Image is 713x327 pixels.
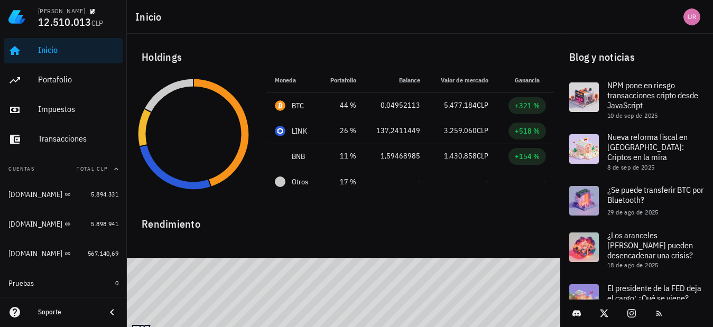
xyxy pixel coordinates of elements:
div: [DOMAIN_NAME] [8,249,62,258]
div: LINK-icon [275,126,285,136]
th: Balance [365,68,429,93]
span: 10 de sep de 2025 [607,111,658,119]
div: 0,04952113 [373,100,420,111]
a: NPM pone en riesgo transacciones cripto desde JavaScript 10 de sep de 2025 [561,74,713,126]
span: CLP [477,151,488,161]
div: Impuestos [38,104,118,114]
span: Nueva reforma fiscal en [GEOGRAPHIC_DATA]: Criptos en la mira [607,132,688,162]
a: Inicio [4,38,123,63]
span: 5.477.184 [444,100,477,110]
div: 11 % [328,151,356,162]
div: BNB [292,151,305,162]
div: [DOMAIN_NAME] [8,190,62,199]
div: Rendimiento [133,207,554,232]
div: Inicio [38,45,118,55]
span: ¿Los aranceles [PERSON_NAME] pueden desencadenar una crisis? [607,230,693,260]
a: Transacciones [4,127,123,152]
div: 17 % [328,176,356,188]
div: +321 % [515,100,540,111]
span: 567.140,69 [88,249,118,257]
div: Pruebas [8,279,34,288]
span: 29 de ago de 2025 [607,208,659,216]
div: 26 % [328,125,356,136]
div: avatar [683,8,700,25]
span: Otros [292,176,308,188]
a: Portafolio [4,68,123,93]
span: CLP [477,126,488,135]
a: [DOMAIN_NAME] 567.140,69 [4,241,123,266]
div: 137,2411449 [373,125,420,136]
span: 3.259.060 [444,126,477,135]
a: El presidente de la FED deja el cargo: ¿Qué se viene? [561,276,713,322]
span: 12.510.013 [38,15,91,29]
div: BTC [292,100,304,111]
th: Moneda [266,68,319,93]
span: ¿Se puede transferir BTC por Bluetooth? [607,184,703,205]
span: 1.430.858 [444,151,477,161]
img: LedgiFi [8,8,25,25]
a: [DOMAIN_NAME] 5.894.331 [4,182,123,207]
div: +518 % [515,126,540,136]
div: [DOMAIN_NAME] [8,220,62,229]
span: NPM pone en riesgo transacciones cripto desde JavaScript [607,80,698,110]
div: Holdings [133,40,554,74]
div: Blog y noticias [561,40,713,74]
a: [DOMAIN_NAME] 5.898.941 [4,211,123,237]
div: BTC-icon [275,100,285,111]
a: Impuestos [4,97,123,123]
div: BNB-icon [275,151,285,162]
span: Ganancia [515,76,546,84]
span: El presidente de la FED deja el cargo: ¿Qué se viene? [607,283,701,303]
span: CLP [91,18,104,28]
a: ¿Se puede transferir BTC por Bluetooth? 29 de ago de 2025 [561,177,713,224]
span: Total CLP [77,165,108,172]
span: - [418,177,420,186]
a: ¿Los aranceles [PERSON_NAME] pueden desencadenar una crisis? 18 de ago de 2025 [561,224,713,276]
h1: Inicio [135,8,166,25]
span: 0 [115,279,118,287]
div: Soporte [38,308,97,316]
button: CuentasTotal CLP [4,156,123,182]
div: Transacciones [38,134,118,144]
div: 44 % [328,100,356,111]
div: LINK [292,126,307,136]
a: Pruebas 0 [4,270,123,296]
th: Portafolio [319,68,365,93]
span: 5.898.941 [91,220,118,228]
a: Nueva reforma fiscal en [GEOGRAPHIC_DATA]: Criptos en la mira 8 de sep de 2025 [561,126,713,177]
span: 8 de sep de 2025 [607,163,654,171]
span: 5.894.331 [91,190,118,198]
div: +154 % [515,151,540,162]
span: - [486,177,488,186]
span: 18 de ago de 2025 [607,261,659,269]
span: - [543,177,546,186]
span: CLP [477,100,488,110]
div: 1,59468985 [373,151,420,162]
div: [PERSON_NAME] [38,7,85,15]
th: Valor de mercado [429,68,497,93]
button: Archivadas [4,296,123,321]
div: Portafolio [38,74,118,85]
